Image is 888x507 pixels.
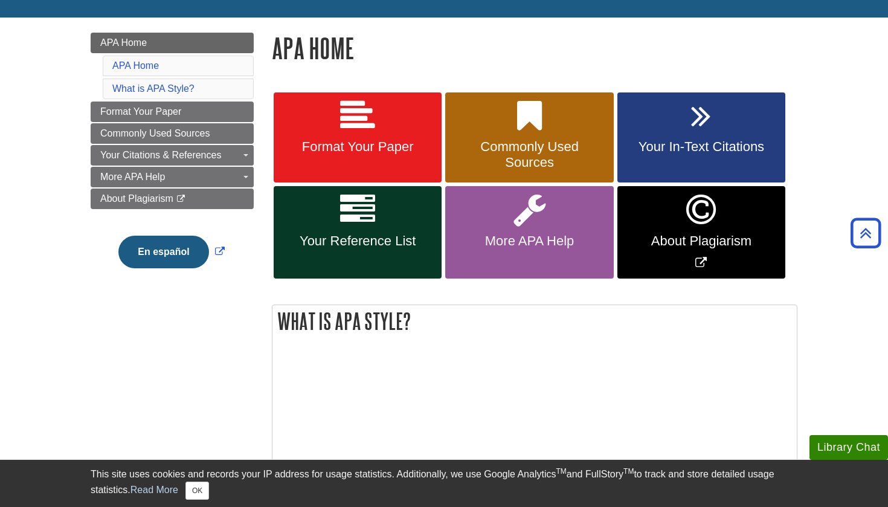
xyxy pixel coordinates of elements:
a: About Plagiarism [91,189,254,209]
a: Format Your Paper [274,92,442,183]
a: Read More [130,485,178,495]
span: Format Your Paper [283,139,433,155]
h2: What is APA Style? [272,305,797,337]
a: What is APA Style? [112,83,195,94]
a: Commonly Used Sources [91,123,254,144]
span: Format Your Paper [100,106,181,117]
h1: APA Home [272,33,797,63]
span: Your Reference List [283,233,433,249]
a: Format Your Paper [91,102,254,122]
button: Library Chat [809,435,888,460]
a: Back to Top [846,225,885,241]
span: More APA Help [454,233,604,249]
a: Commonly Used Sources [445,92,613,183]
a: APA Home [112,60,159,71]
span: About Plagiarism [100,193,173,204]
div: Guide Page Menu [91,33,254,289]
a: Link opens in new window [115,247,227,257]
span: More APA Help [100,172,165,182]
sup: TM [623,467,634,476]
span: Your In-Text Citations [626,139,776,155]
span: Your Citations & References [100,150,221,160]
a: APA Home [91,33,254,53]
a: More APA Help [445,186,613,279]
a: Your In-Text Citations [617,92,785,183]
a: Your Citations & References [91,145,254,166]
i: This link opens in a new window [176,195,186,203]
span: APA Home [100,37,147,48]
button: Close [185,482,209,500]
span: Commonly Used Sources [100,128,210,138]
div: This site uses cookies and records your IP address for usage statistics. Additionally, we use Goo... [91,467,797,500]
a: More APA Help [91,167,254,187]
button: En español [118,236,208,268]
span: About Plagiarism [626,233,776,249]
a: Your Reference List [274,186,442,279]
a: Link opens in new window [617,186,785,279]
span: Commonly Used Sources [454,139,604,170]
sup: TM [556,467,566,476]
